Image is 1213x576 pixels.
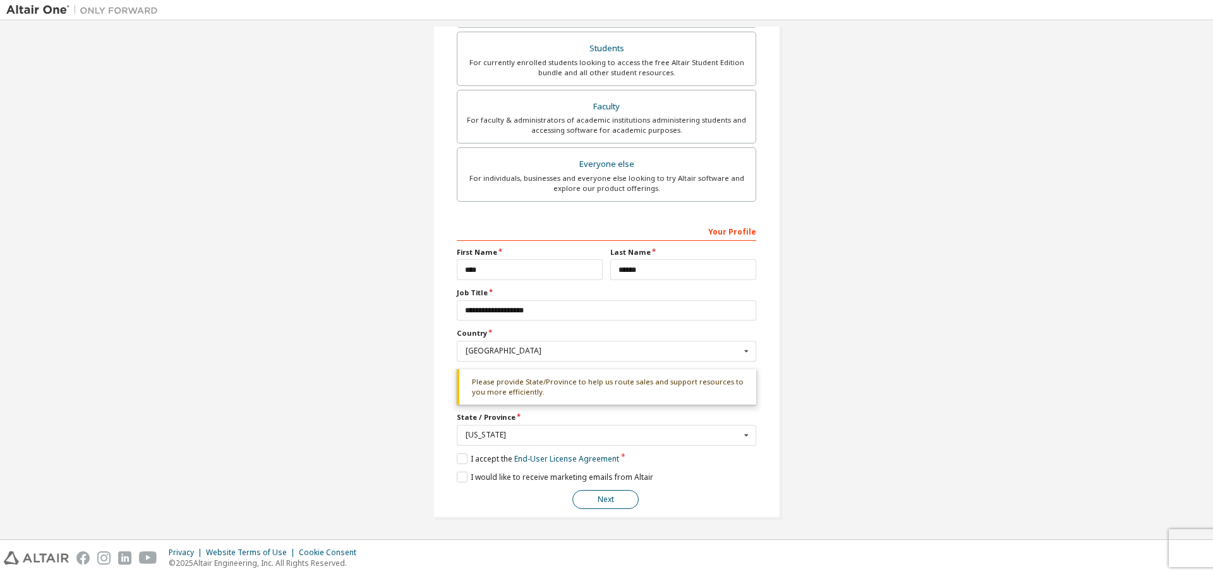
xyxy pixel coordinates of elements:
[6,4,164,16] img: Altair One
[169,548,206,558] div: Privacy
[465,58,748,78] div: For currently enrolled students looking to access the free Altair Student Edition bundle and all ...
[457,247,603,257] label: First Name
[465,115,748,135] div: For faculty & administrators of academic institutions administering students and accessing softwa...
[514,453,619,464] a: End-User License Agreement
[466,347,740,355] div: [GEOGRAPHIC_DATA]
[465,173,748,193] div: For individuals, businesses and everyone else looking to try Altair software and explore our prod...
[299,548,364,558] div: Cookie Consent
[610,247,756,257] label: Last Name
[572,490,639,509] button: Next
[466,431,740,439] div: [US_STATE]
[76,551,90,565] img: facebook.svg
[457,369,756,405] div: Please provide State/Province to help us route sales and support resources to you more efficiently.
[457,221,756,241] div: Your Profile
[457,472,653,482] label: I would like to receive marketing emails from Altair
[457,453,619,464] label: I accept the
[457,328,756,338] label: Country
[465,40,748,58] div: Students
[457,412,756,422] label: State / Province
[97,551,111,565] img: instagram.svg
[139,551,157,565] img: youtube.svg
[465,98,748,116] div: Faculty
[206,548,299,558] div: Website Terms of Use
[4,551,69,565] img: altair_logo.svg
[465,156,748,173] div: Everyone else
[118,551,131,565] img: linkedin.svg
[457,288,756,298] label: Job Title
[169,558,364,568] p: © 2025 Altair Engineering, Inc. All Rights Reserved.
